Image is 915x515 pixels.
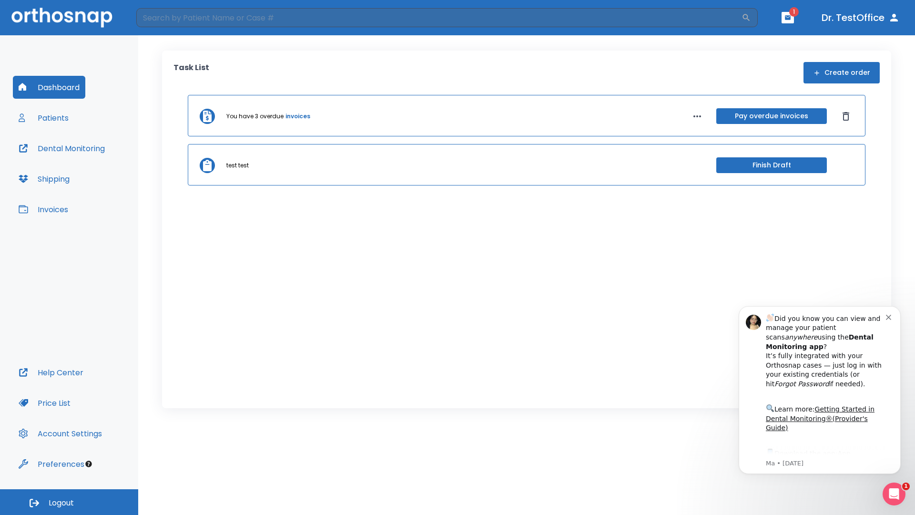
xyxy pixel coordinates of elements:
[13,361,89,384] button: Help Center
[13,422,108,445] button: Account Settings
[803,62,880,83] button: Create order
[285,112,310,121] a: invoices
[13,106,74,129] button: Patients
[226,112,284,121] p: You have 3 overdue
[13,198,74,221] button: Invoices
[716,157,827,173] button: Finish Draft
[13,453,90,475] button: Preferences
[838,109,854,124] button: Dismiss
[883,483,905,505] iframe: Intercom live chat
[902,483,910,490] span: 1
[789,7,799,17] span: 1
[13,391,76,414] button: Price List
[11,8,112,27] img: Orthosnap
[173,62,209,83] p: Task List
[13,167,75,190] button: Shipping
[716,108,827,124] button: Pay overdue invoices
[818,9,904,26] button: Dr. TestOffice
[724,294,915,510] iframe: Intercom notifications message
[226,161,249,170] p: test test
[136,8,742,27] input: Search by Patient Name or Case #
[84,460,93,468] div: Tooltip anchor
[13,137,111,160] button: Dental Monitoring
[49,498,74,508] span: Logout
[13,76,85,99] button: Dashboard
